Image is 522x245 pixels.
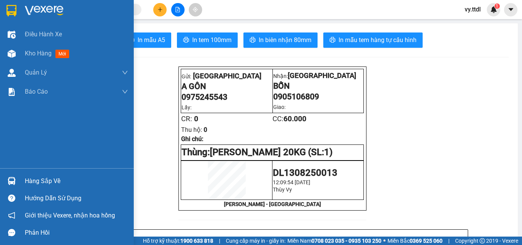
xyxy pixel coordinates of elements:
img: solution-icon [8,88,16,96]
img: warehouse-icon [8,50,16,58]
span: Quản Lý [25,68,47,77]
span: message [8,229,15,236]
span: [GEOGRAPHIC_DATA] [193,72,261,80]
div: Phản hồi [25,227,128,239]
span: caret-down [507,6,514,13]
span: copyright [480,238,485,243]
span: Miền Bắc [387,237,443,245]
span: [GEOGRAPHIC_DATA] [288,71,356,80]
div: Hàng sắp về [25,175,128,187]
span: In mẫu A5 [138,35,165,45]
button: aim [189,3,202,16]
span: ⚪️ [383,239,386,242]
span: BỐN [273,81,290,91]
span: [PERSON_NAME] 20KG (SL: [210,147,332,157]
span: notification [8,212,15,219]
span: vy.ttdl [459,5,487,14]
span: In tem 100mm [192,35,232,45]
button: printerIn mẫu tem hàng tự cấu hình [323,32,423,48]
span: Miền Nam [287,237,381,245]
span: 0905106809 [273,92,319,101]
span: Điều hành xe [25,29,62,39]
span: Giao: [273,104,285,110]
span: down [122,70,128,76]
span: 0 [194,115,198,123]
span: question-circle [8,195,15,202]
span: Kho hàng [25,50,52,57]
img: warehouse-icon [8,31,16,39]
img: logo-vxr [6,5,16,16]
strong: 0708 023 035 - 0935 103 250 [311,238,381,244]
strong: 1900 633 818 [180,238,213,244]
strong: 0369 525 060 [410,238,443,244]
button: caret-down [504,3,517,16]
li: VP [GEOGRAPHIC_DATA] [4,32,53,58]
span: plus [157,7,163,12]
span: 12:09:54 [DATE] [273,179,310,185]
span: 60.000 [284,115,306,123]
span: DL1308250013 [273,167,337,178]
span: CC: [272,115,306,123]
span: Lấy: [182,104,191,110]
span: mới [55,50,69,58]
span: Ghi chú: [181,135,203,143]
span: A GÔN [182,81,206,91]
span: Giới thiệu Vexere, nhận hoa hồng [25,211,115,220]
span: Thùy Vy [273,187,292,193]
strong: [PERSON_NAME] - [GEOGRAPHIC_DATA] [224,201,321,207]
span: 0975245543 [182,92,227,102]
span: Thu hộ: [181,126,202,133]
span: | [219,237,220,245]
span: Thùng: [182,147,210,157]
span: down [122,89,128,95]
p: Gửi: [182,71,272,80]
li: VP [GEOGRAPHIC_DATA] [53,32,102,58]
button: file-add [171,3,185,16]
span: printer [329,37,336,44]
sup: 1 [494,3,500,9]
span: CR: [181,115,192,123]
button: plus [153,3,167,16]
span: | [448,237,449,245]
button: printerIn mẫu A5 [122,32,171,48]
span: 1) [324,147,332,157]
button: printerIn tem 100mm [177,32,238,48]
span: In biên nhận 80mm [259,35,311,45]
div: Hướng dẫn sử dụng [25,193,128,204]
span: Hỗ trợ kỹ thuật: [143,237,213,245]
p: Nhận: [273,71,363,80]
img: warehouse-icon [8,69,16,77]
li: Thanh Thuỷ [4,4,111,18]
span: printer [250,37,256,44]
span: printer [183,37,189,44]
span: Báo cáo [25,87,48,96]
img: warehouse-icon [8,177,16,185]
span: 1 [496,3,498,9]
span: 0 [204,126,207,133]
button: printerIn biên nhận 80mm [243,32,318,48]
span: aim [193,7,198,12]
img: icon-new-feature [490,6,497,13]
span: file-add [175,7,180,12]
span: In mẫu tem hàng tự cấu hình [339,35,417,45]
span: Cung cấp máy in - giấy in: [226,237,285,245]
